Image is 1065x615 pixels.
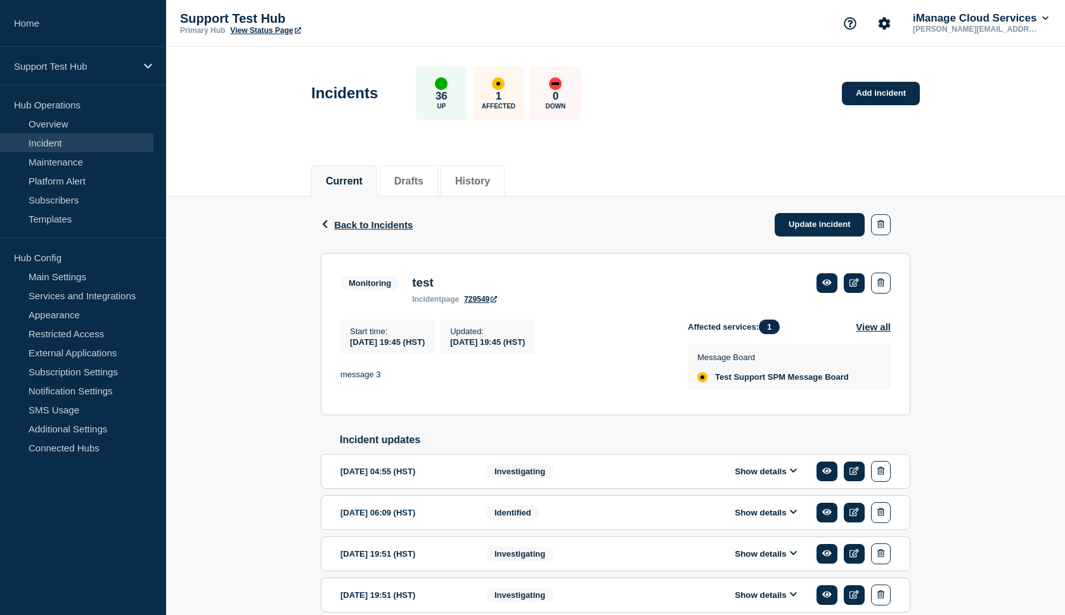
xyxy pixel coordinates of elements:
[311,84,378,102] h1: Incidents
[455,176,490,187] button: History
[340,276,399,290] span: Monitoring
[492,77,505,90] div: affected
[837,10,863,37] button: Support
[334,219,413,230] span: Back to Incidents
[321,219,413,230] button: Back to Incidents
[180,26,225,35] p: Primary Hub
[412,276,497,290] h3: test
[340,502,467,523] div: [DATE] 06:09 (HST)
[486,547,553,561] span: Investigating
[412,295,441,304] span: incident
[340,585,467,605] div: [DATE] 19:51 (HST)
[486,588,553,602] span: Investigating
[350,337,425,347] span: [DATE] 19:45 (HST)
[549,77,562,90] div: down
[340,461,467,482] div: [DATE] 04:55 (HST)
[436,90,448,103] p: 36
[350,327,425,336] p: Start time :
[464,295,497,304] a: 729549
[482,103,515,110] p: Affected
[437,103,446,110] p: Up
[731,466,801,477] button: Show details
[546,103,566,110] p: Down
[775,213,865,236] a: Update incident
[340,543,467,564] div: [DATE] 19:51 (HST)
[856,320,891,334] button: View all
[910,12,1051,25] button: iManage Cloud Services
[715,372,849,382] span: Test Support SPM Message Board
[450,327,525,336] p: Updated :
[230,26,300,35] a: View Status Page
[731,507,801,518] button: Show details
[394,176,423,187] button: Drafts
[496,90,501,103] p: 1
[340,434,910,446] h2: Incident updates
[180,11,434,26] p: Support Test Hub
[14,61,136,72] p: Support Test Hub
[731,548,801,559] button: Show details
[435,77,448,90] div: up
[486,464,553,479] span: Investigating
[871,10,898,37] button: Account settings
[759,320,780,334] span: 1
[486,505,539,520] span: Identified
[697,353,849,362] p: Message Board
[910,25,1042,34] p: [PERSON_NAME][EMAIL_ADDRESS][PERSON_NAME][DOMAIN_NAME]
[340,369,668,380] p: message 3
[731,590,801,600] button: Show details
[842,82,920,105] a: Add incident
[412,295,459,304] p: page
[697,372,707,382] div: affected
[450,336,525,347] div: [DATE] 19:45 (HST)
[688,320,786,334] span: Affected services:
[553,90,558,103] p: 0
[326,176,363,187] button: Current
